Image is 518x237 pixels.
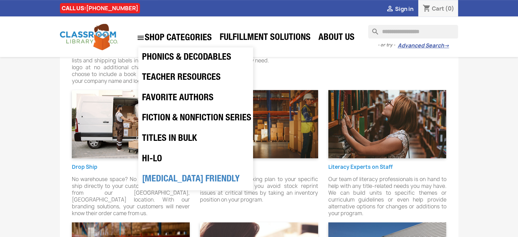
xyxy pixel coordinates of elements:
img: Classroom Library Company Experts [328,90,446,158]
a: Fiction & Nonfiction Series [139,108,253,129]
h6: Drop Ship [72,164,190,170]
h6: Literacy Experts on Staff [328,164,446,170]
a: [MEDICAL_DATA] Friendly [139,169,253,190]
h6: Stock [200,164,318,170]
i:  [137,34,145,42]
a: Fulfillment Solutions [216,31,314,45]
a: Advanced Search→ [397,42,449,49]
a: About Us [315,31,358,45]
span: Cart [431,5,444,12]
span: → [444,42,449,49]
a: Titles in Bulk [139,129,253,149]
span: - or try - [377,42,397,48]
a: Hi-Lo [139,149,253,170]
span: Sign in [395,5,413,13]
p: CLC understands the importance of branding, which is why we make every effort to ensure each orde... [72,30,190,85]
p: Our team of literacy professionals is on hand to help with any title-related needs you may have. ... [328,176,446,217]
i: search [368,25,376,33]
input: Search [368,25,458,39]
a: Phonics & Decodables [139,48,253,68]
span: (0) [445,5,454,12]
i: shopping_cart [422,5,430,13]
img: Classroom Library Company [60,24,118,50]
p: We can tailor a stocking plan to your specific needs. Let us help you avoid stock reprint issues ... [200,176,318,203]
img: Classroom Library Company Stock [200,90,318,158]
a: Teacher Resources [139,68,253,88]
a: [PHONE_NUMBER] [86,4,138,12]
img: Classroom Library Company Drop Ship [72,90,190,158]
div: CALL US: [60,3,140,13]
a: SHOP CATEGORIES [133,30,215,45]
i:  [386,5,394,13]
a:  Sign in [386,5,413,13]
p: No warehouse space? No problem! Allow us to ship directly to your customers on your behalf from o... [72,176,190,217]
a: Favorite Authors [139,88,253,109]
